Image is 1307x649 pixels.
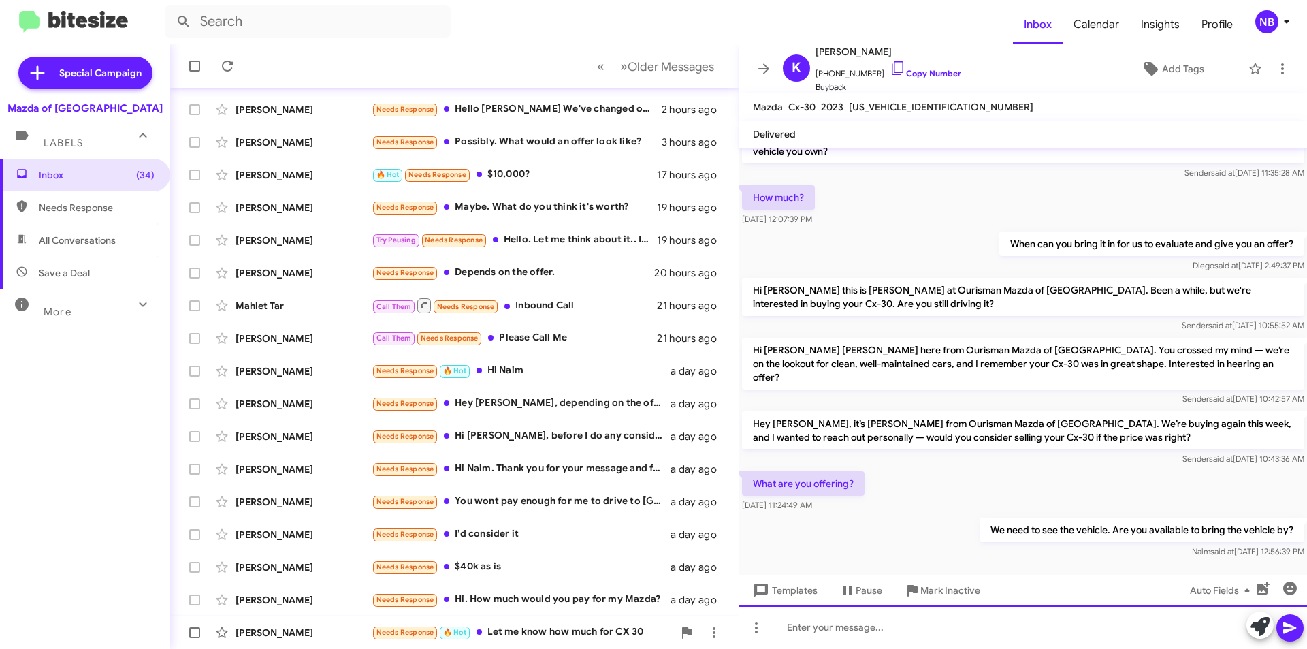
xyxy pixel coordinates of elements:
[372,494,671,509] div: You wont pay enough for me to drive to [GEOGRAPHIC_DATA].
[376,334,412,343] span: Call Them
[236,495,372,509] div: [PERSON_NAME]
[39,266,90,280] span: Save a Deal
[236,234,372,247] div: [PERSON_NAME]
[376,530,434,539] span: Needs Response
[236,136,372,149] div: [PERSON_NAME]
[372,396,671,411] div: Hey [PERSON_NAME], depending on the offer and other constituents- I'd be open to it; she's in gre...
[44,137,83,149] span: Labels
[657,168,728,182] div: 17 hours ago
[1184,168,1304,178] span: Sender [DATE] 11:35:28 AM
[372,265,654,281] div: Depends on the offer.
[236,593,372,607] div: [PERSON_NAME]
[236,626,372,639] div: [PERSON_NAME]
[236,364,372,378] div: [PERSON_NAME]
[662,136,728,149] div: 3 hours ago
[849,101,1033,113] span: [US_VEHICLE_IDENTIFICATION_NUMBER]
[1193,260,1304,270] span: Diego [DATE] 2:49:37 PM
[372,559,671,575] div: $40k as is
[828,578,893,603] button: Pause
[376,628,434,637] span: Needs Response
[893,578,991,603] button: Mark Inactive
[372,167,657,183] div: $10,000?
[372,363,671,379] div: Hi Naim
[1190,578,1255,603] span: Auto Fields
[662,103,728,116] div: 2 hours ago
[980,518,1304,542] p: We need to see the vehicle. Are you available to bring the vehicle by?
[1192,546,1304,556] span: Naim [DATE] 12:56:39 PM
[1162,57,1204,81] span: Add Tags
[425,236,483,244] span: Needs Response
[421,334,479,343] span: Needs Response
[376,138,434,146] span: Needs Response
[1191,5,1244,44] a: Profile
[1210,546,1234,556] span: said at
[136,168,155,182] span: (34)
[372,526,671,542] div: I’d consider it
[372,101,662,117] div: Hello [PERSON_NAME] We've changed our mind and are not going to buy it this time
[236,201,372,215] div: [PERSON_NAME]
[372,200,657,215] div: Maybe. What do you think it's worth?
[39,234,116,247] span: All Conversations
[654,266,728,280] div: 20 hours ago
[236,168,372,182] div: [PERSON_NAME]
[657,234,728,247] div: 19 hours ago
[376,302,412,311] span: Call Them
[597,58,604,75] span: «
[372,624,673,640] div: Let me know how much for CX 30
[742,214,812,224] span: [DATE] 12:07:39 PM
[890,68,961,78] a: Copy Number
[1214,260,1238,270] span: said at
[236,560,372,574] div: [PERSON_NAME]
[920,578,980,603] span: Mark Inactive
[7,101,163,115] div: Mazda of [GEOGRAPHIC_DATA]
[376,399,434,408] span: Needs Response
[443,628,466,637] span: 🔥 Hot
[742,278,1304,316] p: Hi [PERSON_NAME] this is [PERSON_NAME] at Ourisman Mazda of [GEOGRAPHIC_DATA]. Been a while, but ...
[1209,394,1233,404] span: said at
[671,560,728,574] div: a day ago
[1255,10,1278,33] div: NB
[39,168,155,182] span: Inbox
[816,60,961,80] span: [PHONE_NUMBER]
[628,59,714,74] span: Older Messages
[792,57,801,79] span: K
[1179,578,1266,603] button: Auto Fields
[671,364,728,378] div: a day ago
[816,44,961,60] span: [PERSON_NAME]
[376,268,434,277] span: Needs Response
[236,266,372,280] div: [PERSON_NAME]
[376,203,434,212] span: Needs Response
[671,528,728,541] div: a day ago
[753,101,783,113] span: Mazda
[856,578,882,603] span: Pause
[18,57,152,89] a: Special Campaign
[620,58,628,75] span: »
[999,232,1304,256] p: When can you bring it in for us to evaluate and give you an offer?
[821,101,843,113] span: 2023
[742,471,865,496] p: What are you offering?
[376,432,434,441] span: Needs Response
[1209,454,1233,464] span: said at
[236,430,372,443] div: [PERSON_NAME]
[236,103,372,116] div: [PERSON_NAME]
[376,170,400,179] span: 🔥 Hot
[671,397,728,411] div: a day ago
[437,302,495,311] span: Needs Response
[671,430,728,443] div: a day ago
[236,299,372,313] div: Mahlet Tar
[1130,5,1191,44] a: Insights
[612,52,722,80] button: Next
[408,170,466,179] span: Needs Response
[372,232,657,248] div: Hello. Let me think about it.. I'm in vacation right now..
[1182,320,1304,330] span: Sender [DATE] 10:55:52 AM
[657,201,728,215] div: 19 hours ago
[742,338,1304,390] p: Hi [PERSON_NAME] [PERSON_NAME] here from Ourisman Mazda of [GEOGRAPHIC_DATA]. You crossed my mind...
[1013,5,1063,44] a: Inbox
[376,464,434,473] span: Needs Response
[376,595,434,604] span: Needs Response
[657,332,728,345] div: 21 hours ago
[372,297,657,314] div: Inbound Call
